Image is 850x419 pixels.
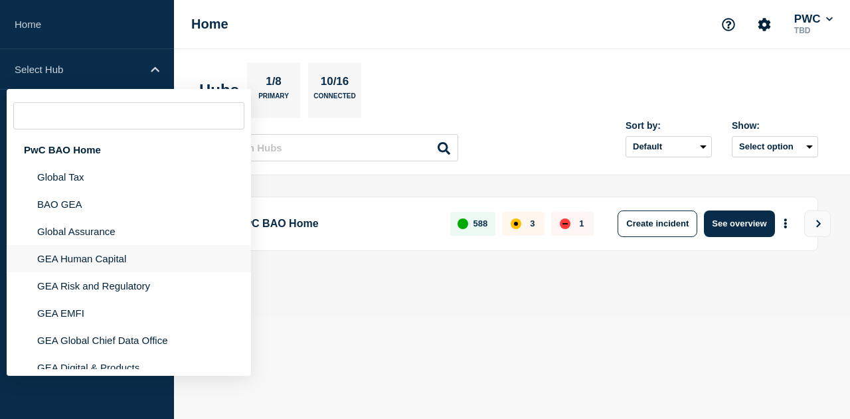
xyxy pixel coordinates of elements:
div: up [458,218,468,229]
button: View [804,210,831,237]
p: 588 [473,218,488,228]
p: TBD [792,26,835,35]
p: Primary [258,92,289,106]
button: PWC [792,13,835,26]
li: GEA Risk and Regulatory [7,272,251,299]
li: GEA EMFI [7,299,251,327]
div: Show: [732,120,818,131]
li: GEA Digital & Products [7,354,251,381]
p: 3 [530,218,535,228]
div: down [560,218,570,229]
p: Connected [313,92,355,106]
div: affected [511,218,521,229]
div: Sort by: [626,120,712,131]
h2: Hubs [199,81,239,100]
p: 10/16 [315,75,354,92]
button: Support [715,11,742,39]
li: GEA Global Chief Data Office [7,327,251,354]
button: Select option [732,136,818,157]
h1: Home [191,17,228,32]
button: More actions [777,211,794,236]
li: BAO GEA [7,191,251,218]
button: See overview [704,210,774,237]
li: Global Assurance [7,218,251,245]
p: 1 [579,218,584,228]
button: Account settings [750,11,778,39]
p: 1/8 [261,75,287,92]
p: Select Hub [15,64,142,75]
input: Search Hubs [206,134,458,161]
li: GEA Human Capital [7,245,251,272]
select: Sort by [626,136,712,157]
div: PwC BAO Home [7,136,251,163]
button: Create incident [618,210,697,237]
li: Global Tax [7,163,251,191]
p: PwC BAO Home [236,210,435,237]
